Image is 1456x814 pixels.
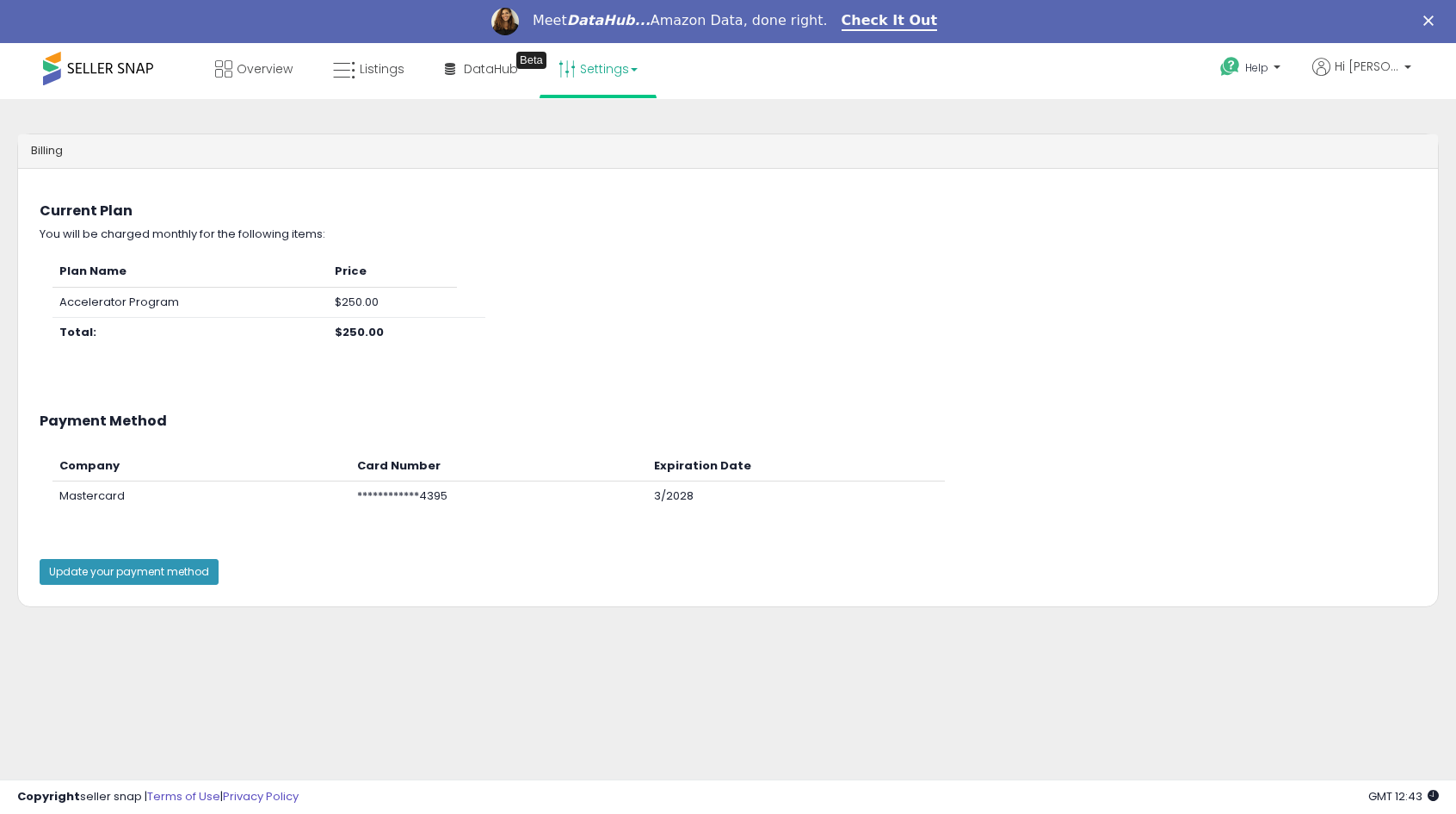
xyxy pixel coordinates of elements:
[52,482,350,512] td: Mastercard
[320,43,417,95] a: Listings
[567,12,651,28] i: DataHub...
[328,287,458,318] td: $250.00
[17,788,80,805] strong: Copyright
[647,482,945,512] td: 3/2028
[1368,788,1439,805] span: 2025-09-13 12:43 GMT
[1335,58,1399,75] span: Hi [PERSON_NAME]
[147,788,220,805] a: Terms of Use
[52,451,350,482] th: Company
[1219,56,1241,78] i: Get Help
[223,788,299,805] a: Privacy Policy
[1245,60,1268,75] span: Help
[52,257,328,287] th: Plan Name
[17,789,299,805] div: seller snap | |
[360,60,404,78] span: Listings
[40,203,1416,219] h3: Current Plan
[533,12,828,29] div: Meet Amazon Data, done right.
[40,413,1416,429] h3: Payment Method
[202,43,305,95] a: Overview
[464,60,518,78] span: DataHub
[18,134,1438,169] div: Billing
[1423,16,1441,26] div: Close
[546,43,651,95] a: Settings
[1312,58,1411,96] a: Hi [PERSON_NAME]
[335,324,384,340] b: $250.00
[59,324,96,340] b: Total:
[40,559,219,585] button: Update your payment method
[40,226,325,242] span: You will be charged monthly for the following items:
[432,43,531,95] a: DataHub
[328,257,458,287] th: Price
[647,451,945,482] th: Expiration Date
[52,287,328,318] td: Accelerator Program
[842,12,938,31] a: Check It Out
[350,451,648,482] th: Card Number
[516,52,546,69] div: Tooltip anchor
[491,8,519,35] img: Profile image for Georgie
[237,60,293,78] span: Overview
[1206,43,1298,96] a: Help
